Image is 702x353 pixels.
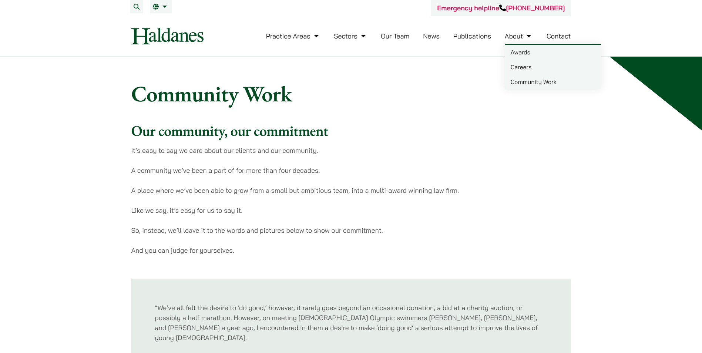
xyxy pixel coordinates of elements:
a: Our Team [381,32,409,40]
a: Emergency helpline[PHONE_NUMBER] [437,4,565,12]
p: It’s easy to say we care about our clients and our community. [131,145,571,155]
a: Publications [453,32,491,40]
a: Sectors [334,32,367,40]
p: So, instead, we’ll leave it to the words and pictures below to show our commitment. [131,225,571,235]
a: Community Work [505,74,601,89]
h1: Community Work [131,80,571,107]
a: Practice Areas [266,32,320,40]
h2: Our community, our commitment [131,122,571,139]
a: Careers [505,60,601,74]
p: “We’ve all felt the desire to ‘do good,’ however, it rarely goes beyond an occasional donation, a... [155,303,547,343]
p: A place where we’ve been able to grow from a small but ambitious team, into a multi-award winning... [131,185,571,195]
a: About [505,32,533,40]
a: Contact [547,32,571,40]
p: Like we say, it’s easy for us to say it. [131,205,571,215]
a: News [423,32,440,40]
a: EN [153,4,169,10]
p: And you can judge for yourselves. [131,245,571,255]
a: Awards [505,45,601,60]
img: Logo of Haldanes [131,28,204,44]
p: A community we’ve been a part of for more than four decades. [131,165,571,175]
